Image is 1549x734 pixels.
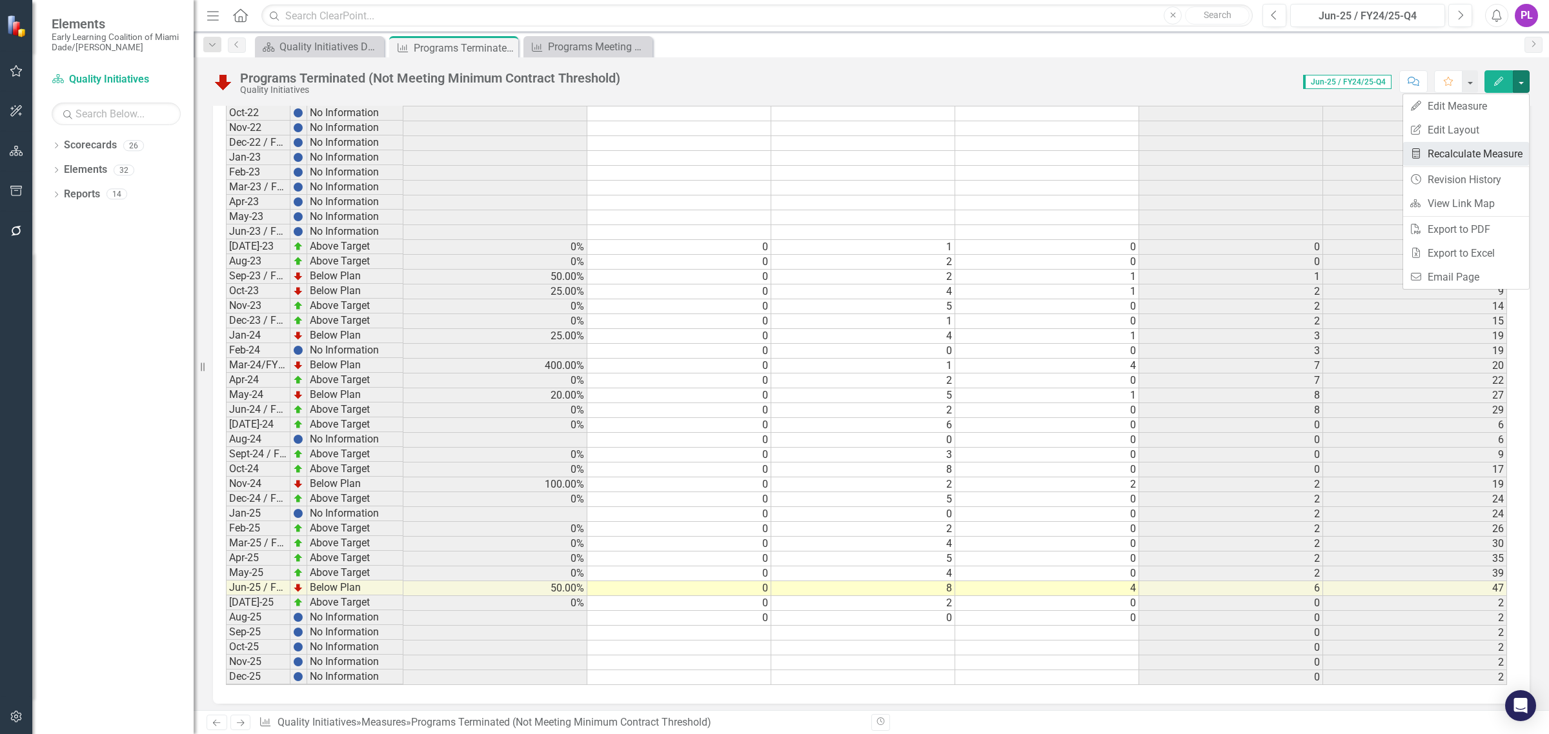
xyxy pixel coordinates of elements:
[293,627,303,637] img: BgCOk07PiH71IgAAAABJRU5ErkJggg==
[226,491,290,506] td: Dec-24 / FY24/25-Q2
[955,373,1139,388] td: 0
[293,449,303,459] img: zOikAAAAAElFTkSuQmCC
[6,15,29,37] img: ClearPoint Strategy
[226,106,290,121] td: Oct-22
[1323,537,1507,551] td: 30
[587,462,771,477] td: 0
[226,432,290,447] td: Aug-24
[1323,640,1507,655] td: 2
[226,358,290,373] td: Mar-24/FY23/24-Q3
[52,72,181,87] a: Quality Initiatives
[587,255,771,270] td: 0
[955,418,1139,433] td: 0
[955,329,1139,344] td: 1
[1139,255,1323,270] td: 0
[293,286,303,296] img: TnMDeAgwAPMxUmUi88jYAAAAAElFTkSuQmCC
[955,388,1139,403] td: 1
[226,328,290,343] td: Jan-24
[240,71,620,85] div: Programs Terminated (Not Meeting Minimum Contract Threshold)
[1403,142,1529,166] a: Recalculate Measure
[1139,581,1323,596] td: 6
[307,432,403,447] td: No Information
[587,611,771,626] td: 0
[226,388,290,402] td: May-24
[293,345,303,355] img: BgCOk07PiH71IgAAAABJRU5ErkJggg==
[293,404,303,415] img: zOikAAAAAElFTkSuQmCC
[1139,448,1323,462] td: 0
[307,610,403,625] td: No Information
[403,566,587,581] td: 0%
[293,330,303,341] img: TnMDeAgwAPMxUmUi88jYAAAAAElFTkSuQmCC
[307,239,403,254] td: Above Target
[1139,492,1323,507] td: 2
[307,106,403,121] td: No Information
[1403,168,1529,192] a: Revision History
[293,597,303,608] img: zOikAAAAAElFTkSuQmCC
[293,523,303,533] img: zOikAAAAAElFTkSuQmCC
[64,138,117,153] a: Scorecards
[1323,314,1507,329] td: 15
[307,447,403,462] td: Above Target
[307,210,403,224] td: No Information
[226,521,290,536] td: Feb-25
[955,299,1139,314] td: 0
[1139,344,1323,359] td: 3
[293,464,303,474] img: zOikAAAAAElFTkSuQmCC
[1323,462,1507,477] td: 17
[403,403,587,418] td: 0%
[955,462,1139,477] td: 0
[771,373,955,388] td: 2
[261,5,1253,27] input: Search ClearPoint...
[587,566,771,581] td: 0
[955,492,1139,507] td: 0
[226,284,290,299] td: Oct-23
[293,137,303,148] img: BgCOk07PiH71IgAAAABJRU5ErkJggg==
[955,284,1139,299] td: 1
[955,240,1139,255] td: 0
[403,537,587,551] td: 0%
[307,195,403,210] td: No Information
[955,522,1139,537] td: 0
[1323,492,1507,507] td: 24
[955,359,1139,373] td: 4
[293,582,303,593] img: TnMDeAgwAPMxUmUi88jYAAAAAElFTkSuQmCC
[955,255,1139,270] td: 0
[1323,611,1507,626] td: 2
[226,313,290,328] td: Dec-23 / FY23-24, Q2
[226,566,290,580] td: May-25
[226,610,290,625] td: Aug-25
[1139,403,1323,418] td: 8
[771,492,955,507] td: 5
[293,553,303,563] img: zOikAAAAAElFTkSuQmCC
[587,359,771,373] td: 0
[307,299,403,313] td: Above Target
[307,462,403,477] td: Above Target
[1403,217,1529,241] a: Export to PDF
[1139,566,1323,581] td: 2
[403,299,587,314] td: 0%
[1323,566,1507,581] td: 39
[226,580,290,595] td: Jun-25 / FY24/25-Q4
[587,537,771,551] td: 0
[226,180,290,195] td: Mar-23 / FY22-23, Q3
[1323,477,1507,492] td: 19
[1139,507,1323,522] td: 2
[1323,329,1507,344] td: 19
[307,536,403,551] td: Above Target
[293,434,303,444] img: BgCOk07PiH71IgAAAABJRU5ErkJggg==
[226,655,290,670] td: Nov-25
[226,506,290,521] td: Jan-25
[771,551,955,566] td: 5
[771,537,955,551] td: 4
[307,135,403,150] td: No Information
[64,163,107,177] a: Elements
[955,566,1139,581] td: 0
[955,314,1139,329] td: 0
[1323,596,1507,611] td: 2
[307,477,403,491] td: Below Plan
[403,284,587,299] td: 25.00%
[771,329,955,344] td: 4
[403,477,587,492] td: 100.00%
[293,301,303,311] img: zOikAAAAAElFTkSuQmCC
[226,135,290,150] td: Dec-22 / FY22-23,Q2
